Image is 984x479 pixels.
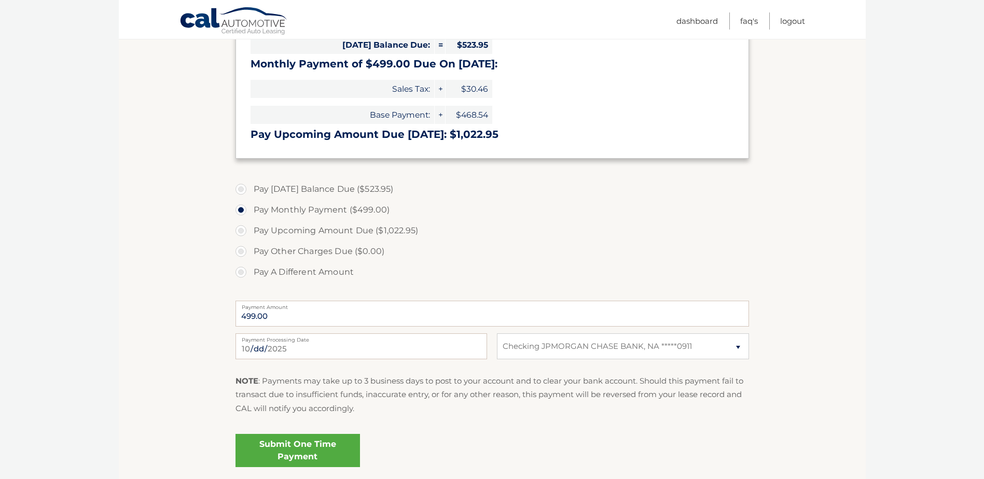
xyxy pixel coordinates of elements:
input: Payment Date [235,333,487,359]
span: [DATE] Balance Due: [251,36,434,54]
span: Base Payment: [251,106,434,124]
label: Pay Monthly Payment ($499.00) [235,200,749,220]
h3: Monthly Payment of $499.00 Due On [DATE]: [251,58,734,71]
a: Dashboard [676,12,718,30]
strong: NOTE [235,376,258,386]
a: Logout [780,12,805,30]
span: $30.46 [446,80,492,98]
span: $468.54 [446,106,492,124]
span: + [435,80,445,98]
span: $523.95 [446,36,492,54]
label: Pay A Different Amount [235,262,749,283]
label: Pay Other Charges Due ($0.00) [235,241,749,262]
a: FAQ's [740,12,758,30]
a: Submit One Time Payment [235,434,360,467]
h3: Pay Upcoming Amount Due [DATE]: $1,022.95 [251,128,734,141]
label: Pay Upcoming Amount Due ($1,022.95) [235,220,749,241]
label: Payment Processing Date [235,333,487,342]
p: : Payments may take up to 3 business days to post to your account and to clear your bank account.... [235,374,749,415]
span: Sales Tax: [251,80,434,98]
a: Cal Automotive [179,7,288,37]
span: + [435,106,445,124]
input: Payment Amount [235,301,749,327]
label: Payment Amount [235,301,749,309]
span: = [435,36,445,54]
label: Pay [DATE] Balance Due ($523.95) [235,179,749,200]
